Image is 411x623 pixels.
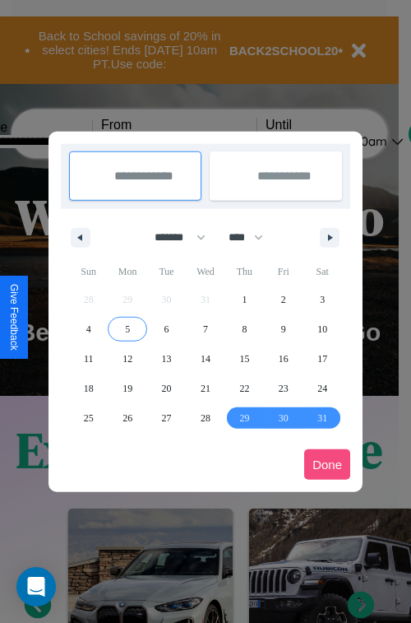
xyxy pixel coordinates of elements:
[186,314,224,344] button: 7
[279,403,289,433] span: 30
[147,344,186,374] button: 13
[84,374,94,403] span: 18
[303,403,342,433] button: 31
[8,284,20,351] div: Give Feedback
[239,374,249,403] span: 22
[242,285,247,314] span: 1
[16,567,56,607] div: Open Intercom Messenger
[239,403,249,433] span: 29
[303,344,342,374] button: 17
[264,258,302,285] span: Fri
[147,314,186,344] button: 6
[122,403,132,433] span: 26
[147,258,186,285] span: Tue
[69,344,108,374] button: 11
[164,314,169,344] span: 6
[84,403,94,433] span: 25
[203,314,208,344] span: 7
[304,449,350,480] button: Done
[264,374,302,403] button: 23
[264,314,302,344] button: 9
[281,285,286,314] span: 2
[186,258,224,285] span: Wed
[162,374,172,403] span: 20
[303,374,342,403] button: 24
[201,374,210,403] span: 21
[108,258,146,285] span: Mon
[69,403,108,433] button: 25
[225,374,264,403] button: 22
[122,374,132,403] span: 19
[225,344,264,374] button: 15
[279,344,289,374] span: 16
[84,344,94,374] span: 11
[279,374,289,403] span: 23
[225,285,264,314] button: 1
[125,314,130,344] span: 5
[69,314,108,344] button: 4
[147,374,186,403] button: 20
[242,314,247,344] span: 8
[303,285,342,314] button: 3
[69,258,108,285] span: Sun
[162,403,172,433] span: 27
[264,344,302,374] button: 16
[162,344,172,374] span: 13
[264,285,302,314] button: 2
[281,314,286,344] span: 9
[122,344,132,374] span: 12
[317,344,327,374] span: 17
[225,314,264,344] button: 8
[303,258,342,285] span: Sat
[225,403,264,433] button: 29
[86,314,91,344] span: 4
[239,344,249,374] span: 15
[201,403,210,433] span: 28
[108,344,146,374] button: 12
[317,314,327,344] span: 10
[201,344,210,374] span: 14
[186,403,224,433] button: 28
[108,314,146,344] button: 5
[264,403,302,433] button: 30
[225,258,264,285] span: Thu
[108,403,146,433] button: 26
[108,374,146,403] button: 19
[317,374,327,403] span: 24
[317,403,327,433] span: 31
[186,344,224,374] button: 14
[186,374,224,403] button: 21
[320,285,325,314] span: 3
[147,403,186,433] button: 27
[303,314,342,344] button: 10
[69,374,108,403] button: 18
